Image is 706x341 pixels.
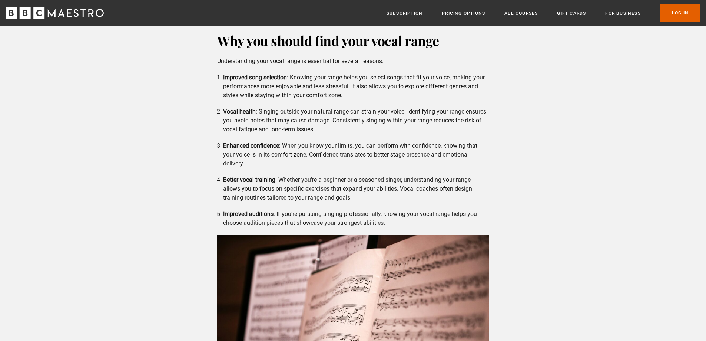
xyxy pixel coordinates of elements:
li: : When you know your limits, you can perform with confidence, knowing that your voice is in its c... [223,141,489,168]
strong: Vocal health [223,108,256,115]
a: Log In [660,4,700,22]
strong: Why you should find your vocal range [217,32,439,49]
a: For business [605,10,640,17]
a: Gift Cards [557,10,586,17]
strong: Enhanced confidence [223,142,279,149]
strong: Improved auditions [223,210,274,217]
a: All Courses [504,10,538,17]
p: Understanding your vocal range is essential for several reasons: [217,57,489,66]
li: : If you’re pursuing singing professionally, knowing your vocal range helps you choose audition p... [223,210,489,227]
strong: Improved song selection [223,74,287,81]
a: Subscription [387,10,422,17]
li: : Knowing your range helps you select songs that fit your voice, making your performances more en... [223,73,489,100]
strong: Better vocal training [223,176,275,183]
li: : Whether you’re a beginner or a seasoned singer, understanding your range allows you to focus on... [223,176,489,202]
nav: Primary [387,4,700,22]
svg: BBC Maestro [6,7,104,19]
li: : Singing outside your natural range can strain your voice. Identifying your range ensures you av... [223,107,489,134]
a: Pricing Options [442,10,485,17]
